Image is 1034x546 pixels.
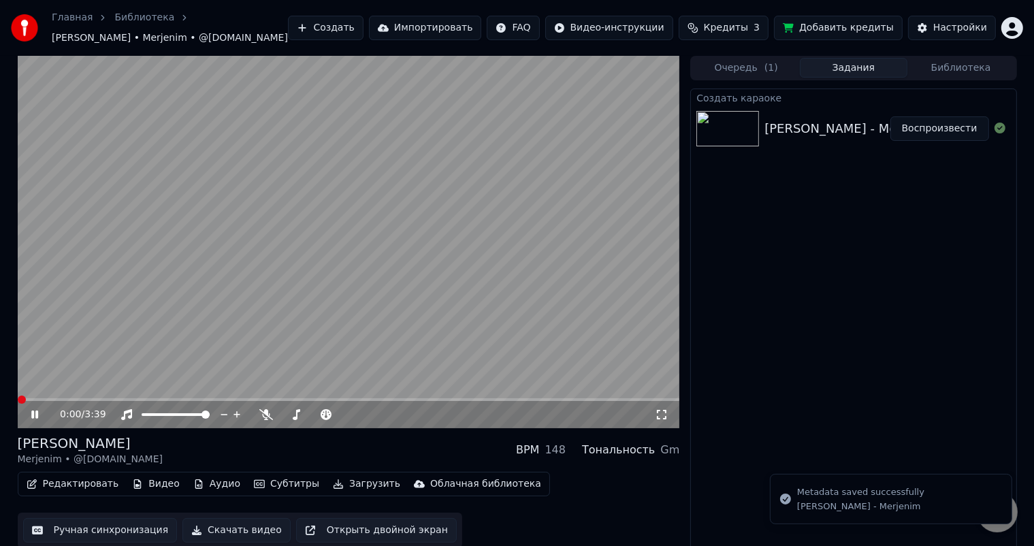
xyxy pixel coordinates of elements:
span: 0:00 [60,408,81,421]
div: Настройки [933,21,987,35]
button: Кредиты3 [679,16,769,40]
span: 3 [754,21,760,35]
img: youka [11,14,38,42]
button: Субтитры [248,475,325,494]
div: Тональность [582,442,655,458]
span: [PERSON_NAME] • Merjenim • @[DOMAIN_NAME] [52,31,288,45]
div: [PERSON_NAME] - Merjenim [764,119,935,138]
button: Видео-инструкции [545,16,673,40]
a: Главная [52,11,93,25]
button: Библиотека [907,58,1015,78]
div: Merjenim • @[DOMAIN_NAME] [18,453,163,466]
div: Gm [660,442,679,458]
button: Видео [127,475,185,494]
button: Скачать видео [182,518,291,543]
div: Облачная библиотека [430,477,541,491]
div: / [60,408,93,421]
button: Добавить кредиты [774,16,903,40]
div: Создать караоке [691,89,1016,106]
div: [PERSON_NAME] - Merjenim [797,500,924,513]
button: Очередь [692,58,800,78]
div: BPM [516,442,539,458]
div: 148 [545,442,566,458]
span: Кредиты [704,21,748,35]
span: 3:39 [84,408,106,421]
button: Воспроизвести [890,116,989,141]
button: Аудио [188,475,246,494]
button: Загрузить [327,475,406,494]
button: Задания [800,58,907,78]
button: Настройки [908,16,996,40]
button: Открыть двойной экран [296,518,457,543]
button: Создать [288,16,363,40]
a: Библиотека [114,11,174,25]
nav: breadcrumb [52,11,288,45]
div: Metadata saved successfully [797,485,924,499]
button: Редактировать [21,475,125,494]
span: ( 1 ) [764,61,778,75]
button: Импортировать [369,16,482,40]
button: Ручная синхронизация [23,518,178,543]
button: FAQ [487,16,539,40]
div: [PERSON_NAME] [18,434,163,453]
